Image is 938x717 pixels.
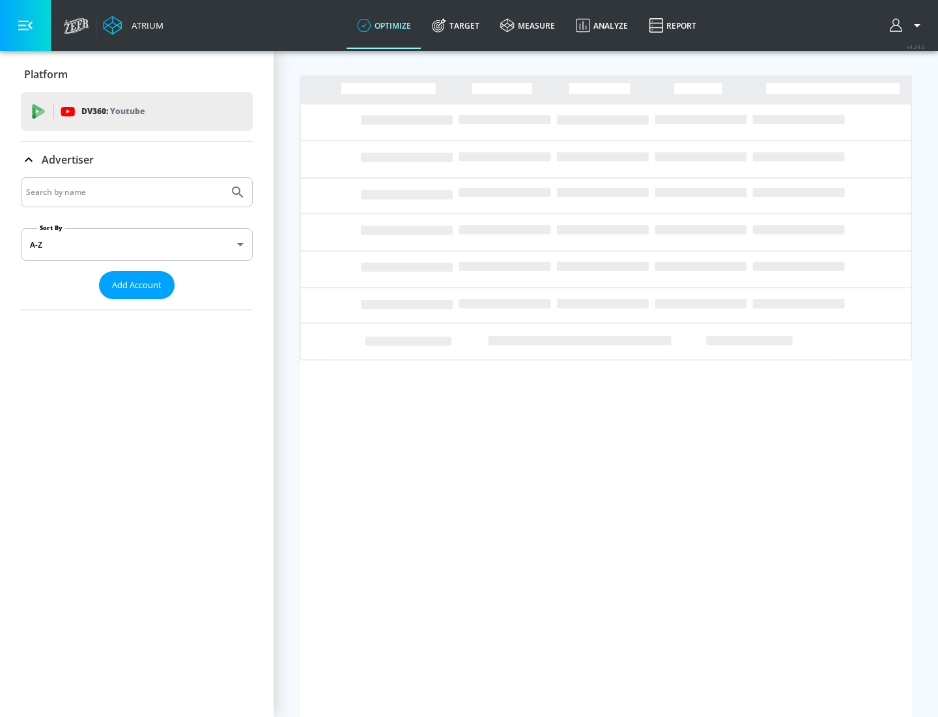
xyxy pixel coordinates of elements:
div: Atrium [126,20,163,31]
div: A-Z [21,228,253,261]
nav: list of Advertiser [21,299,253,310]
span: v 4.24.0 [907,43,925,50]
a: optimize [347,2,421,49]
div: Platform [21,56,253,93]
div: Advertiser [21,141,253,178]
div: DV360: Youtube [21,92,253,131]
a: Target [421,2,490,49]
span: Add Account [112,278,162,293]
a: measure [490,2,565,49]
button: Add Account [99,271,175,299]
a: Atrium [103,16,163,35]
div: Advertiser [21,177,253,310]
p: Youtube [110,104,145,118]
label: Sort By [37,224,65,232]
p: Platform [24,67,68,81]
a: Analyze [565,2,638,49]
a: Report [638,2,707,49]
p: Advertiser [42,153,94,167]
input: Search by name [26,184,223,201]
p: DV360: [81,104,145,119]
